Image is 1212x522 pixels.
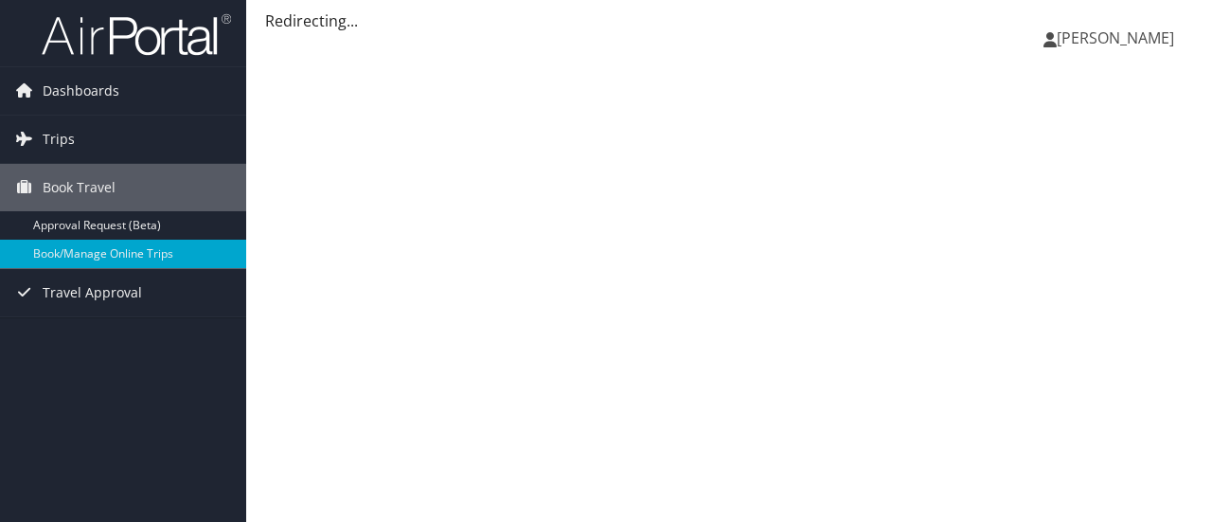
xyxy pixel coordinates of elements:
img: airportal-logo.png [42,12,231,57]
span: [PERSON_NAME] [1057,27,1174,48]
span: Travel Approval [43,269,142,316]
span: Dashboards [43,67,119,115]
a: [PERSON_NAME] [1043,9,1193,66]
span: Book Travel [43,164,116,211]
span: Trips [43,116,75,163]
div: Redirecting... [265,9,1193,32]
